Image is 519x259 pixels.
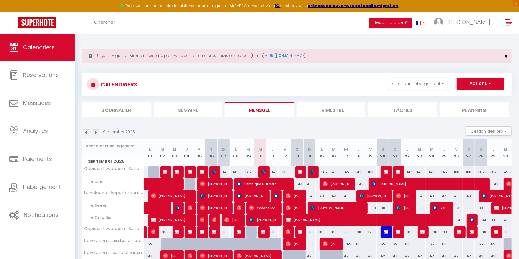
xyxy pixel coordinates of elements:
[438,166,450,178] div: 145
[83,250,142,255] span: L'évolution : 1 suite et jardin
[475,139,487,166] th: 28
[303,226,316,238] div: 180
[450,214,463,226] div: 41
[181,139,193,166] th: 04
[308,3,399,8] a: créneaux d'ouverture de la salle migration
[217,139,230,166] th: 07
[487,178,499,190] div: 49
[420,226,424,238] span: [PERSON_NAME]
[396,226,400,238] span: [PERSON_NAME]
[103,129,135,135] p: Septembre 2025
[475,226,487,238] div: 180
[492,146,494,152] abbr: L
[467,146,470,152] abbr: S
[316,190,328,202] div: 43
[193,139,205,166] th: 05
[463,238,475,250] div: 65
[340,166,352,178] div: 145
[321,146,323,152] abbr: L
[212,214,216,226] span: [PERSON_NAME]
[200,166,204,178] span: Théo (13968)
[246,146,250,152] abbr: M
[303,178,316,190] div: 43
[286,238,302,250] span: [PERSON_NAME]
[377,139,389,166] th: 20
[23,43,55,51] span: Calendriers
[18,17,56,28] img: Super Booking
[173,146,176,152] abbr: M
[396,166,400,178] span: [PERSON_NAME] (13810)
[475,238,487,250] div: 65
[388,78,447,90] button: Filtrer par hébergement
[328,139,340,166] th: 16
[149,146,151,152] abbr: L
[377,238,389,250] div: 65
[186,146,188,152] abbr: J
[82,49,512,63] div: Urgent : Migration Airbnb nécessaire pour votre compte, merci de suivre ces étapes (5 min) -
[401,226,414,238] div: 180
[5,2,23,21] button: Ouvrir le widget de chat LiveChat
[364,238,377,250] div: 65
[499,166,512,178] div: 145
[254,139,267,166] th: 10
[340,226,352,238] div: 180
[230,139,242,166] th: 08
[279,139,291,166] th: 12
[505,19,512,26] img: logout
[303,139,316,166] th: 14
[82,157,144,166] span: Septembre 2025
[237,178,290,190] span: Veronique Mullaert
[212,226,216,238] span: [PERSON_NAME]
[298,166,302,178] span: [PERSON_NAME] (13829)
[23,99,51,107] span: Messages
[332,146,336,152] abbr: M
[200,226,204,238] span: [PERSON_NAME]
[267,166,279,178] div: 145
[328,166,340,178] div: 145
[316,226,328,238] div: 180
[372,178,486,190] span: [PERSON_NAME]
[475,166,487,178] div: 145
[23,127,48,135] span: Analytics
[237,202,241,214] span: [PERSON_NAME]
[394,146,397,152] abbr: D
[455,146,458,152] abbr: V
[413,190,426,202] div: 43
[83,214,113,221] span: Le Cinq Bis
[352,166,364,178] div: 145
[450,238,463,250] div: 65
[364,166,377,178] div: 180
[470,214,474,226] span: [PERSON_NAME]
[413,139,426,166] th: 23
[433,202,449,214] span: Rémi Colnet
[200,178,229,190] span: [PERSON_NAME]
[352,139,364,166] th: 18
[384,166,388,178] span: [PERSON_NAME] (13798)
[487,166,499,178] div: 145
[413,202,426,214] div: 30
[457,226,461,238] span: [PERSON_NAME]
[381,146,384,152] abbr: S
[151,214,192,226] span: [PERSON_NAME]
[275,3,281,8] a: ICI
[297,102,366,117] li: Trimestre
[83,190,145,195] span: Le vulcano : Appartement Chic Design Lounge
[198,146,200,152] abbr: V
[237,190,265,202] span: [PERSON_NAME]
[291,139,303,166] th: 13
[286,214,450,226] span: [PERSON_NAME]
[499,226,512,238] div: 180
[504,54,508,59] button: Close
[369,146,372,152] abbr: V
[225,102,294,117] li: Mensuel
[475,202,487,214] div: 30
[426,226,438,238] div: 180
[83,226,145,231] span: Cupidon Loveroom : Suite Amazone
[470,226,474,238] span: [PERSON_NAME]
[298,226,302,238] span: Mégane Bourgeois
[316,166,328,178] div: 145
[450,139,463,166] th: 26
[457,78,504,90] button: Actions
[357,146,360,152] abbr: J
[389,139,401,166] th: 21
